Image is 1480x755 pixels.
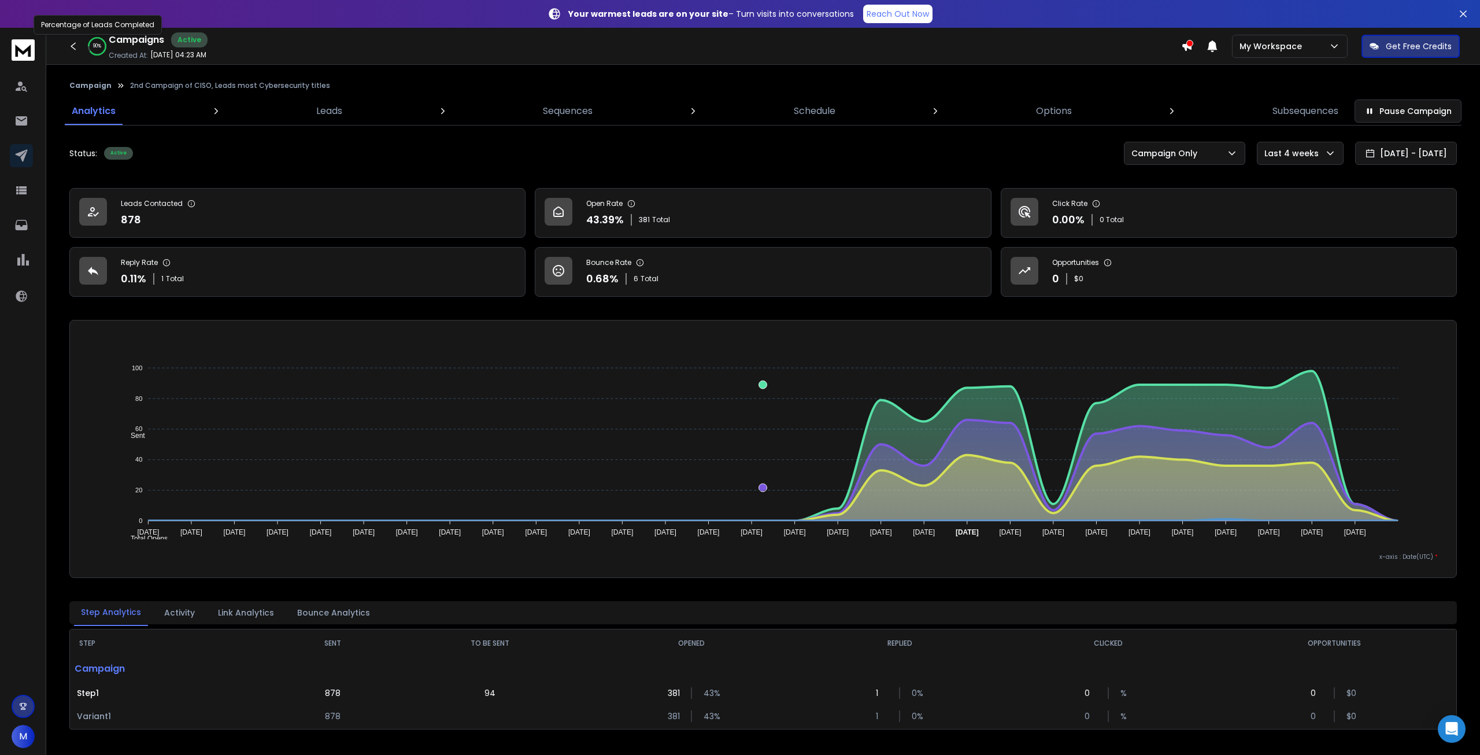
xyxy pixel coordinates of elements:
[876,710,887,722] p: 1
[612,528,634,536] tspan: [DATE]
[121,199,183,208] p: Leads Contacted
[122,432,145,440] span: Sent
[1052,199,1087,208] p: Click Rate
[1120,687,1132,699] p: %
[586,258,631,267] p: Bounce Rate
[668,687,679,699] p: 381
[795,629,1004,657] th: REPLIED
[741,528,763,536] tspan: [DATE]
[784,528,806,536] tspan: [DATE]
[69,81,112,90] button: Campaign
[1085,710,1096,722] p: 0
[150,50,206,60] p: [DATE] 04:23 AM
[634,274,638,283] span: 6
[139,517,143,524] tspan: 0
[1004,629,1213,657] th: CLICKED
[1239,40,1307,52] p: My Workspace
[325,687,341,699] p: 878
[130,81,330,90] p: 2nd Campaign of CISO, Leads most Cybersecurity titles
[109,33,164,47] h1: Campaigns
[794,104,835,118] p: Schedule
[138,528,160,536] tspan: [DATE]
[1311,687,1322,699] p: 0
[393,629,587,657] th: TO BE SENT
[135,425,142,432] tspan: 60
[353,528,375,536] tspan: [DATE]
[12,725,35,748] button: M
[1386,40,1452,52] p: Get Free Credits
[827,528,849,536] tspan: [DATE]
[956,528,979,536] tspan: [DATE]
[587,629,796,657] th: OPENED
[912,687,923,699] p: 0 %
[536,97,600,125] a: Sequences
[180,528,202,536] tspan: [DATE]
[704,687,715,699] p: 43 %
[157,600,202,625] button: Activity
[1301,528,1323,536] tspan: [DATE]
[88,553,1438,561] p: x-axis : Date(UTC)
[121,271,146,287] p: 0.11 %
[316,104,342,118] p: Leads
[1264,148,1323,159] p: Last 4 weeks
[698,528,720,536] tspan: [DATE]
[1346,687,1358,699] p: $ 0
[439,528,461,536] tspan: [DATE]
[1131,148,1202,159] p: Campaign Only
[290,600,377,625] button: Bounce Analytics
[535,247,991,297] a: Bounce Rate0.68%6Total
[74,599,148,626] button: Step Analytics
[1344,528,1366,536] tspan: [DATE]
[1086,528,1108,536] tspan: [DATE]
[863,5,933,23] a: Reach Out Now
[309,97,349,125] a: Leads
[912,710,923,722] p: 0 %
[396,528,418,536] tspan: [DATE]
[1052,271,1059,287] p: 0
[1128,528,1150,536] tspan: [DATE]
[171,32,208,47] div: Active
[1212,629,1456,657] th: OPPORTUNITIES
[69,148,97,159] p: Status:
[568,8,854,20] p: – Turn visits into conversations
[12,39,35,61] img: logo
[1074,274,1083,283] p: $ 0
[121,258,158,267] p: Reply Rate
[104,147,133,160] div: Active
[1355,142,1457,165] button: [DATE] - [DATE]
[913,528,935,536] tspan: [DATE]
[1052,258,1099,267] p: Opportunities
[1311,710,1322,722] p: 0
[586,212,624,228] p: 43.39 %
[641,274,658,283] span: Total
[1001,247,1457,297] a: Opportunities0$0
[34,15,162,35] div: Percentage of Leads Completed
[787,97,842,125] a: Schedule
[1215,528,1237,536] tspan: [DATE]
[69,247,526,297] a: Reply Rate0.11%1Total
[668,710,679,722] p: 381
[704,710,715,722] p: 43 %
[224,528,246,536] tspan: [DATE]
[1258,528,1280,536] tspan: [DATE]
[70,657,272,680] p: Campaign
[72,104,116,118] p: Analytics
[526,528,547,536] tspan: [DATE]
[310,528,332,536] tspan: [DATE]
[867,8,929,20] p: Reach Out Now
[586,199,623,208] p: Open Rate
[652,215,670,224] span: Total
[1120,710,1132,722] p: %
[1355,100,1461,123] button: Pause Campaign
[1361,35,1460,58] button: Get Free Credits
[1085,687,1096,699] p: 0
[1052,212,1085,228] p: 0.00 %
[77,710,265,722] p: Variant 1
[135,395,142,402] tspan: 80
[325,710,341,722] p: 878
[122,535,168,543] span: Total Opens
[535,188,991,238] a: Open Rate43.39%381Total
[1266,97,1345,125] a: Subsequences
